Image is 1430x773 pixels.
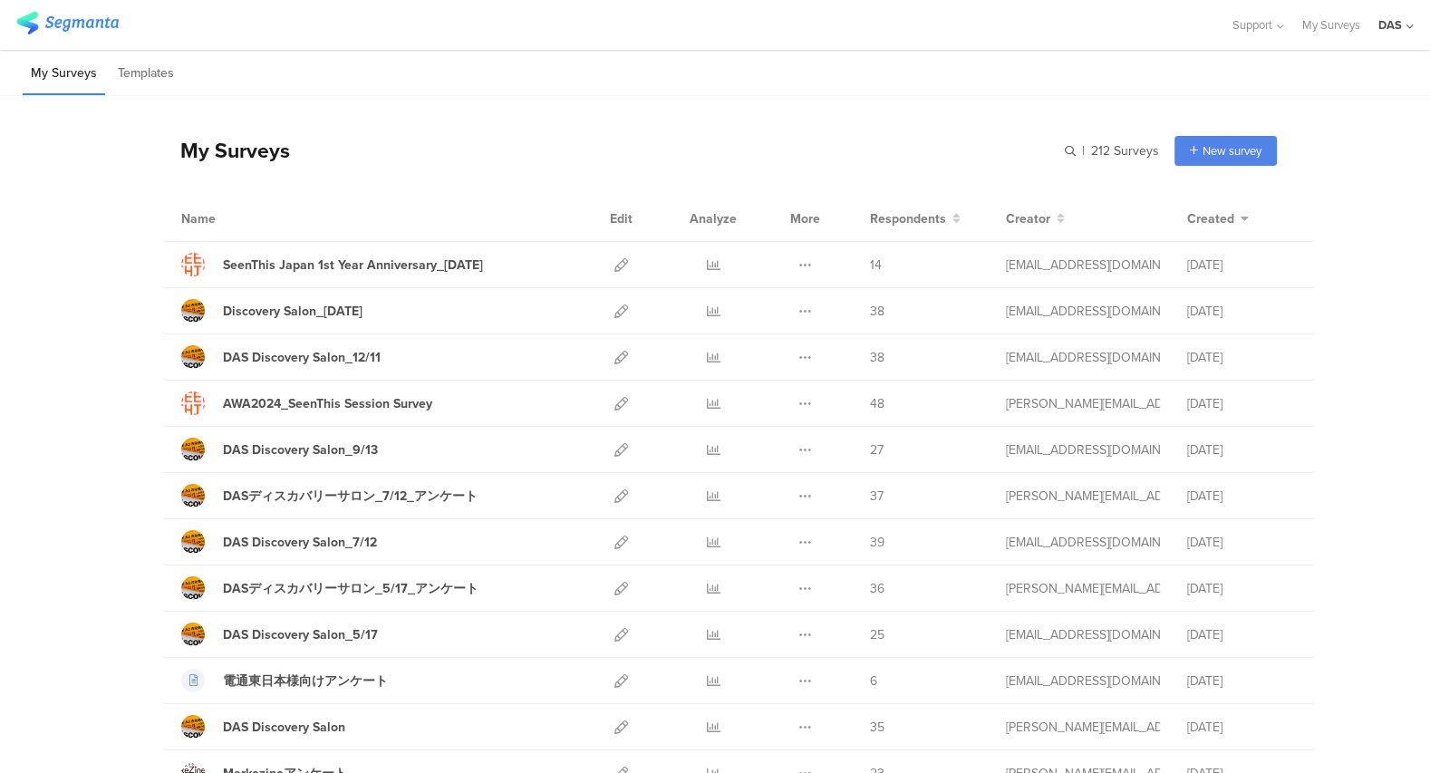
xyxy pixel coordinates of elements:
[1006,533,1160,552] div: t.udagawa@accelerators.jp
[223,718,345,737] div: DAS Discovery Salon
[223,256,483,275] div: SeenThis Japan 1st Year Anniversary_9/10/2025
[870,718,884,737] span: 35
[1091,141,1159,160] span: 212 Surveys
[1187,348,1296,367] div: [DATE]
[870,487,884,506] span: 37
[181,715,345,739] a: DAS Discovery Salon
[602,196,641,241] div: Edit
[686,196,740,241] div: Analyze
[1187,209,1249,228] button: Created
[1187,256,1296,275] div: [DATE]
[181,484,478,507] a: DASディスカバリーサロン_7/12_アンケート
[1232,16,1272,34] span: Support
[223,440,378,459] div: DAS Discovery Salon_9/13
[162,135,290,166] div: My Surveys
[1006,718,1160,737] div: a.takei@amana.jp
[223,579,478,598] div: DASディスカバリーサロン_5/17_アンケート
[870,256,882,275] span: 14
[223,348,381,367] div: DAS Discovery Salon_12/11
[870,302,884,321] span: 38
[1006,209,1050,228] span: Creator
[1006,487,1160,506] div: n.kato@accelerators.jp
[1006,209,1065,228] button: Creator
[1006,302,1160,321] div: t.udagawa@accelerators.jp
[1006,394,1160,413] div: n.kato@accelerators.jp
[181,669,388,692] a: 電通東日本様向けアンケート
[870,672,877,691] span: 6
[1079,141,1087,160] span: |
[1187,394,1296,413] div: [DATE]
[1187,625,1296,644] div: [DATE]
[1006,625,1160,644] div: t.udagawa@accelerators.jp
[181,576,478,600] a: DASディスカバリーサロン_5/17_アンケート
[1187,672,1296,691] div: [DATE]
[181,253,483,276] a: SeenThis Japan 1st Year Anniversary_[DATE]
[1006,256,1160,275] div: t.udagawa@accelerators.jp
[1006,672,1160,691] div: t.udagawa@accelerators.jp
[181,623,378,646] a: DAS Discovery Salon_5/17
[1203,142,1261,159] span: New survey
[181,345,381,369] a: DAS Discovery Salon_12/11
[1187,302,1296,321] div: [DATE]
[181,209,290,228] div: Name
[870,440,884,459] span: 27
[1006,348,1160,367] div: t.udagawa@accelerators.jp
[223,533,377,552] div: DAS Discovery Salon_7/12
[223,302,362,321] div: Discovery Salon_4/18/2025
[223,487,478,506] div: DASディスカバリーサロン_7/12_アンケート
[181,438,378,461] a: DAS Discovery Salon_9/13
[223,394,432,413] div: AWA2024_SeenThis Session Survey
[1006,579,1160,598] div: n.kato@accelerators.jp
[1187,579,1296,598] div: [DATE]
[1006,440,1160,459] div: t.udagawa@accelerators.jp
[870,209,946,228] span: Respondents
[1187,533,1296,552] div: [DATE]
[23,53,105,95] li: My Surveys
[870,209,961,228] button: Respondents
[870,579,884,598] span: 36
[110,53,182,95] li: Templates
[870,348,884,367] span: 38
[181,299,362,323] a: Discovery Salon_[DATE]
[1187,487,1296,506] div: [DATE]
[181,530,377,554] a: DAS Discovery Salon_7/12
[181,391,432,415] a: AWA2024_SeenThis Session Survey
[870,394,884,413] span: 48
[16,12,119,34] img: segmanta logo
[1187,209,1234,228] span: Created
[786,196,825,241] div: More
[870,625,884,644] span: 25
[223,625,378,644] div: DAS Discovery Salon_5/17
[1187,718,1296,737] div: [DATE]
[1378,16,1402,34] div: DAS
[223,672,388,691] div: 電通東日本様向けアンケート
[1187,440,1296,459] div: [DATE]
[870,533,884,552] span: 39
